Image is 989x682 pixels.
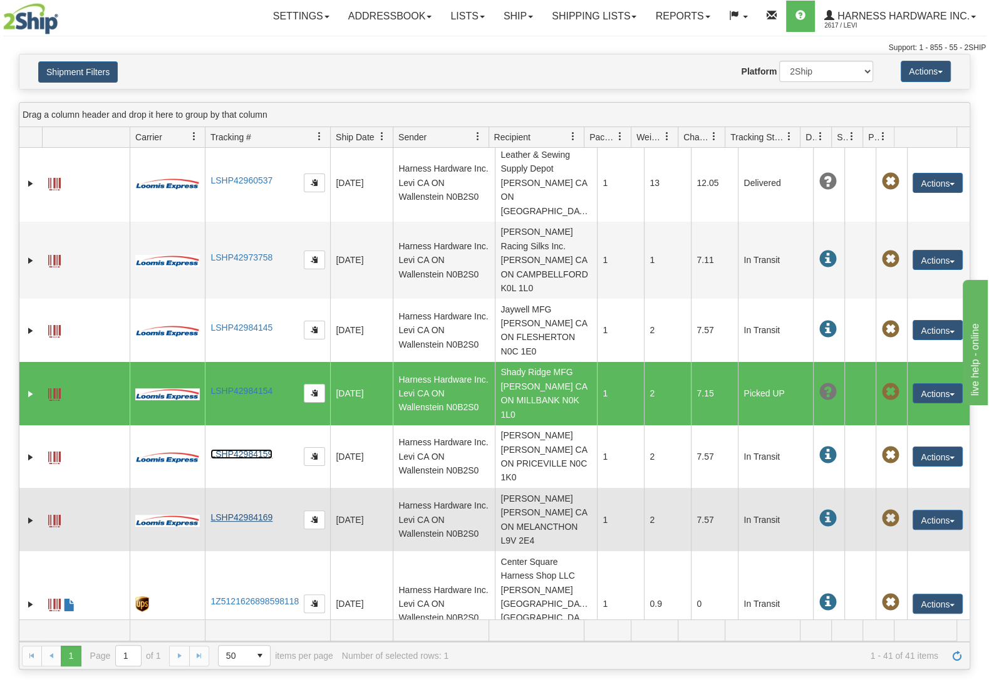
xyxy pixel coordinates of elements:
[210,131,251,143] span: Tracking #
[495,299,597,362] td: Jaywell MFG [PERSON_NAME] CA ON FLESHERTON N0C 1E0
[810,126,831,147] a: Delivery Status filter column settings
[691,299,738,362] td: 7.57
[881,383,899,401] span: Pickup Not Assigned
[393,299,495,362] td: Harness Hardware Inc. Levi CA ON Wallenstein N0B2S0
[841,126,862,147] a: Shipment Issues filter column settings
[495,551,597,656] td: Center Square Harness Shop LLC [PERSON_NAME] [GEOGRAPHIC_DATA] [GEOGRAPHIC_DATA] [PERSON_NAME] 17540
[304,173,325,192] button: Copy to clipboard
[226,649,242,662] span: 50
[3,43,986,53] div: Support: 1 - 855 - 55 - 2SHIP
[135,131,162,143] span: Carrier
[644,488,691,551] td: 2
[644,299,691,362] td: 2
[210,449,272,459] a: LSHP42984159
[805,131,816,143] span: Delivery Status
[837,131,847,143] span: Shipment Issues
[339,1,442,32] a: Addressbook
[467,126,489,147] a: Sender filter column settings
[393,144,495,221] td: Harness Hardware Inc. Levi CA ON Wallenstein N0B2S0
[913,594,963,614] button: Actions
[135,596,148,612] img: 8 - UPS
[330,362,393,425] td: [DATE]
[819,251,836,268] span: In Transit
[738,144,813,221] td: Delivered
[135,451,199,463] img: 30 - Loomis Express
[819,447,836,464] span: In Transit
[135,324,199,337] img: 30 - Loomis Express
[691,551,738,656] td: 0
[881,173,899,190] span: Pickup Not Assigned
[597,144,644,221] td: 1
[960,277,988,405] iframe: chat widget
[264,1,339,32] a: Settings
[304,384,325,403] button: Copy to clipboard
[48,446,61,466] a: Label
[562,126,584,147] a: Recipient filter column settings
[371,126,393,147] a: Ship Date filter column settings
[738,362,813,425] td: Picked UP
[542,1,646,32] a: Shipping lists
[589,131,616,143] span: Packages
[819,383,836,401] span: Unknown
[656,126,678,147] a: Weight filter column settings
[597,299,644,362] td: 1
[815,1,985,32] a: Harness Hardware Inc. 2617 / Levi
[304,447,325,466] button: Copy to clipboard
[495,362,597,425] td: Shady Ridge MFG [PERSON_NAME] CA ON MILLBANK N0K 1L0
[210,512,272,522] a: LSHP42984169
[309,126,330,147] a: Tracking # filter column settings
[116,646,141,666] input: Page 1
[644,551,691,656] td: 0.9
[61,646,81,666] span: Page 1
[494,131,531,143] span: Recipient
[9,8,116,23] div: live help - online
[135,514,199,527] img: 30 - Loomis Express
[210,386,272,396] a: LSHP42984154
[24,598,37,611] a: Expand
[819,510,836,527] span: In Transit
[819,594,836,611] span: In Transit
[691,425,738,488] td: 7.57
[24,388,37,400] a: Expand
[441,1,494,32] a: Lists
[819,321,836,338] span: In Transit
[24,177,37,190] a: Expand
[691,488,738,551] td: 7.57
[48,172,61,192] a: Label
[901,61,951,82] button: Actions
[304,251,325,269] button: Copy to clipboard
[738,425,813,488] td: In Transit
[330,144,393,221] td: [DATE]
[738,551,813,656] td: In Transit
[184,126,205,147] a: Carrier filter column settings
[304,321,325,339] button: Copy to clipboard
[135,177,199,190] img: 30 - Loomis Express
[730,131,785,143] span: Tracking Status
[597,425,644,488] td: 1
[250,646,270,666] span: select
[738,299,813,362] td: In Transit
[494,1,542,32] a: Ship
[703,126,725,147] a: Charge filter column settings
[913,320,963,340] button: Actions
[819,173,836,190] span: Unknown
[881,447,899,464] span: Pickup Not Assigned
[881,251,899,268] span: Pickup Not Assigned
[691,362,738,425] td: 7.15
[342,651,448,661] div: Number of selected rows: 1
[90,645,161,666] span: Page of 1
[3,3,58,34] img: logo2617.jpg
[683,131,710,143] span: Charge
[24,514,37,527] a: Expand
[218,645,271,666] span: Page sizes drop down
[913,383,963,403] button: Actions
[24,254,37,267] a: Expand
[644,222,691,299] td: 1
[393,551,495,656] td: Harness Hardware Inc. Levi CA ON Wallenstein N0B2S0
[644,425,691,488] td: 2
[48,383,61,403] a: Label
[495,488,597,551] td: [PERSON_NAME] [PERSON_NAME] CA ON MELANCTHON L9V 2E4
[738,222,813,299] td: In Transit
[644,144,691,221] td: 13
[913,173,963,193] button: Actions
